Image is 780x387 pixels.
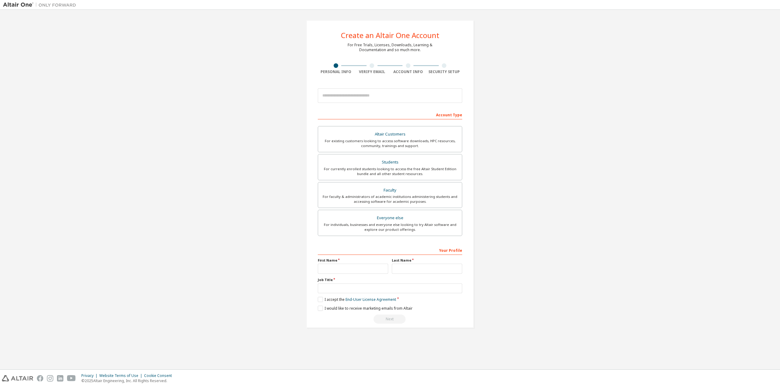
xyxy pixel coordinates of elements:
[67,375,76,382] img: youtube.svg
[341,32,439,39] div: Create an Altair One Account
[81,373,99,378] div: Privacy
[37,375,43,382] img: facebook.svg
[392,258,462,263] label: Last Name
[318,245,462,255] div: Your Profile
[81,378,175,383] p: © 2025 Altair Engineering, Inc. All Rights Reserved.
[322,194,458,204] div: For faculty & administrators of academic institutions administering students and accessing softwa...
[318,315,462,324] div: Read and acccept EULA to continue
[322,222,458,232] div: For individuals, businesses and everyone else looking to try Altair software and explore our prod...
[318,306,413,311] label: I would like to receive marketing emails from Altair
[322,158,458,167] div: Students
[2,375,33,382] img: altair_logo.svg
[3,2,79,8] img: Altair One
[318,297,396,302] label: I accept the
[318,258,388,263] label: First Name
[322,167,458,176] div: For currently enrolled students looking to access the free Altair Student Edition bundle and all ...
[57,375,63,382] img: linkedin.svg
[144,373,175,378] div: Cookie Consent
[99,373,144,378] div: Website Terms of Use
[322,186,458,195] div: Faculty
[346,297,396,302] a: End-User License Agreement
[348,43,432,52] div: For Free Trials, Licenses, Downloads, Learning & Documentation and so much more.
[322,130,458,139] div: Altair Customers
[318,69,354,74] div: Personal Info
[426,69,463,74] div: Security Setup
[322,139,458,148] div: For existing customers looking to access software downloads, HPC resources, community, trainings ...
[322,214,458,222] div: Everyone else
[390,69,426,74] div: Account Info
[318,277,462,282] label: Job Title
[318,110,462,119] div: Account Type
[354,69,390,74] div: Verify Email
[47,375,53,382] img: instagram.svg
